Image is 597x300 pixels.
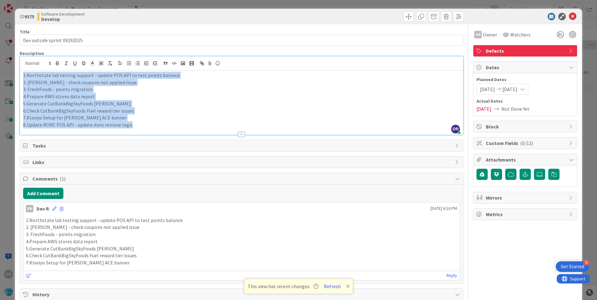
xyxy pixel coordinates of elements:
[60,176,66,182] span: ( 1 )
[20,13,34,20] span: ID
[23,93,460,100] p: 4.Prepare AWG stores data report
[584,260,589,265] div: 4
[248,283,318,290] span: This view has recent changes.
[32,142,452,149] span: Tasks
[483,31,497,38] span: Owner
[23,72,460,79] p: 1.Northstate lab testing support - update POS API to test points balance
[502,85,517,93] span: [DATE]
[486,123,566,130] span: Block
[23,107,460,114] p: 6.Check CutBankBigSkyFoods Fuel reward tier issues
[37,205,49,212] div: Dev R
[23,100,460,107] p: 5.Generate CutBankBigSkyFoods [PERSON_NAME]
[556,261,589,272] div: Open Get Started checklist, remaining modules: 4
[26,231,457,238] p: 3. FreshFoods - points migration
[26,217,457,224] p: 1.Northstate lab testing support - update POS API to test points balance
[20,51,44,56] span: Description
[486,47,566,55] span: Defects
[26,238,457,245] p: 4.Prepare AWG stores data report
[476,76,574,83] span: Planned Dates
[32,291,452,298] span: History
[486,156,566,163] span: Attachments
[23,79,460,86] p: 2. [PERSON_NAME] - check coupons not applied issue
[23,121,460,128] p: 8.Update RORC POS API - update item remove logic
[20,35,463,46] input: type card name here...
[520,140,533,146] span: ( 0/12 )
[480,85,495,93] span: [DATE]
[447,272,457,279] a: Reply
[561,264,584,270] div: Get Started
[24,13,34,20] b: 9375
[510,31,530,38] span: Watchers
[486,139,566,147] span: Custom Fields
[26,245,457,252] p: 5.Generate CutBankBigSkyFoods [PERSON_NAME]
[13,1,28,8] span: Support
[474,31,482,38] div: DR
[486,194,566,201] span: Mirrors
[32,175,452,182] span: Comments
[476,105,491,113] span: [DATE]
[486,210,566,218] span: Metrics
[26,224,457,231] p: 2. [PERSON_NAME] - check coupons not applied issue
[32,158,452,166] span: Links
[41,12,85,17] span: Software Development
[26,205,33,212] div: DR
[26,259,457,266] p: 7.Klaviyo Setup for [PERSON_NAME] ACE banner
[431,205,457,212] span: [DATE] 6:16 PM
[23,86,460,93] p: 3. FreshFoods - points migration
[23,188,63,199] button: Add Comment
[20,29,30,35] label: Title
[451,125,460,133] span: DR
[476,98,574,104] span: Actual Dates
[501,105,530,113] span: Not Done Yet
[41,17,85,22] b: Develop
[26,252,457,259] p: 6.Check CutBankBigSkyFoods Fuel reward tier issues
[486,64,566,71] span: Dates
[322,282,343,290] button: Refresh
[23,114,460,121] p: 7.Klaviyo Setup for [PERSON_NAME] ACE banner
